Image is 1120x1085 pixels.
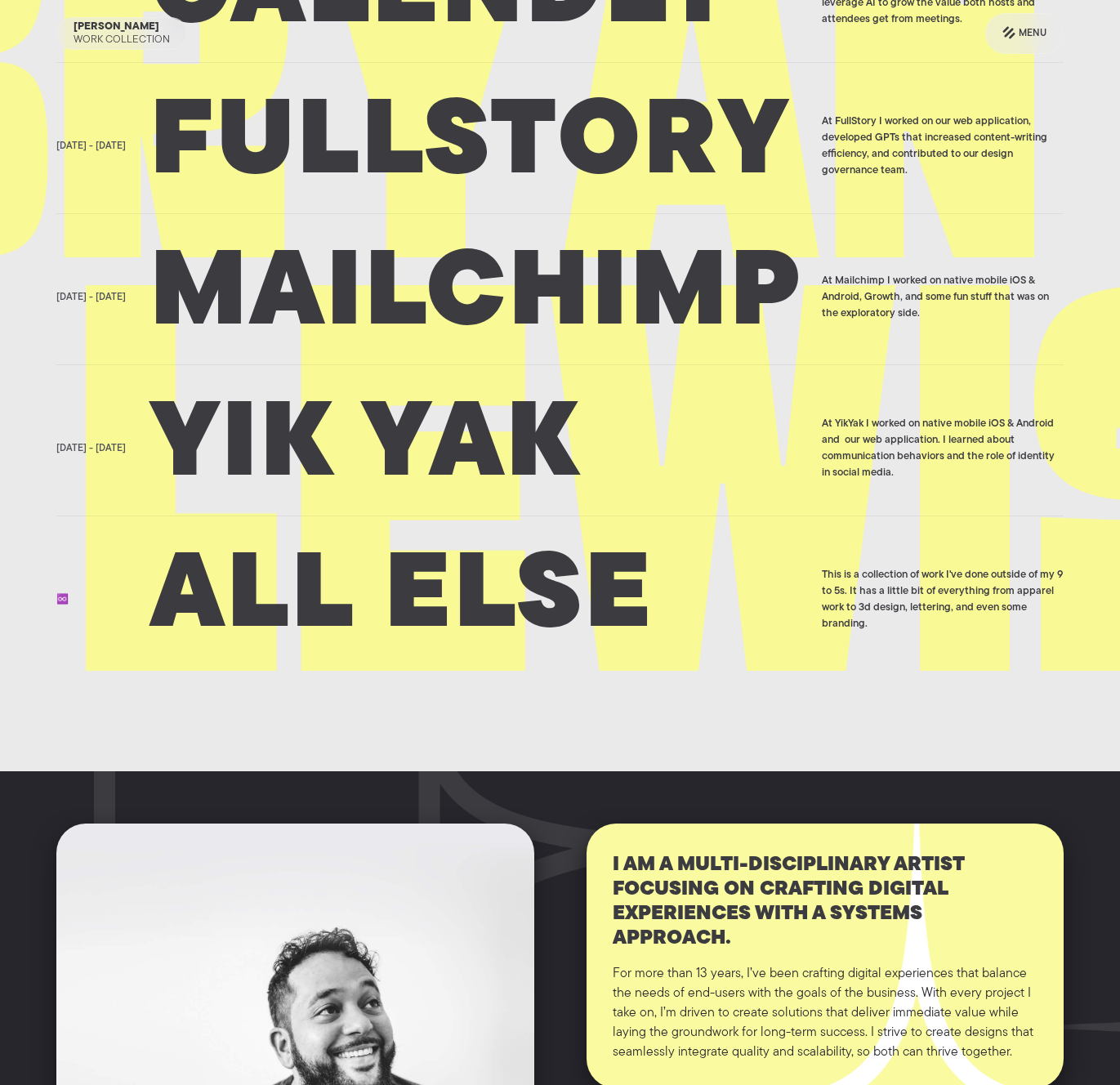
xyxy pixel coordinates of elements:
[822,114,1064,179] div: At FullStory I worked on our web application, developed GPTs that increased content-writing effic...
[74,33,170,47] div: Work Collection
[150,559,812,641] h2: All else
[613,964,1038,1062] div: For more than 13 years, I’ve been crafting digital experiences that balance the needs of end-user...
[56,382,1064,516] a: [DATE] - [DATE]Yik yakAt YikYak I worked on native mobile iOS & Android and our web application. ...
[56,17,187,50] a: [PERSON_NAME]Work Collection
[56,533,1064,667] a: ♾️All elseThis is a collection of work I've done outside of my 9 to 5s. It has a little bit of ev...
[822,416,1064,481] div: At YikYak I worked on native mobile iOS & Android and our web application. I learned about commun...
[613,853,1038,951] h3: I am a multi-disciplinary artist focusing on crafting digital experiences with a systems approach.
[56,442,126,455] div: [DATE] - [DATE]
[822,273,1064,322] div: At Mailchimp I worked on native mobile iOS & Android, Growth, and some fun stuff that was on the ...
[56,593,69,606] div: ♾️
[56,291,126,304] div: [DATE] - [DATE]
[150,257,812,338] h2: Mailchimp
[150,408,812,489] h2: Yik yak
[822,567,1064,632] div: This is a collection of work I've done outside of my 9 to 5s. It has a little bit of everything f...
[1019,24,1046,43] div: Menu
[56,140,126,153] div: [DATE] - [DATE]
[56,230,1064,365] a: [DATE] - [DATE]MailchimpAt Mailchimp I worked on native mobile iOS & Android, Growth, and some fu...
[56,79,1064,214] a: [DATE] - [DATE]FullstoryAt FullStory I worked on our web application, developed GPTs that increas...
[150,105,812,187] h2: Fullstory
[74,20,159,33] div: [PERSON_NAME]
[985,13,1064,54] a: Menu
